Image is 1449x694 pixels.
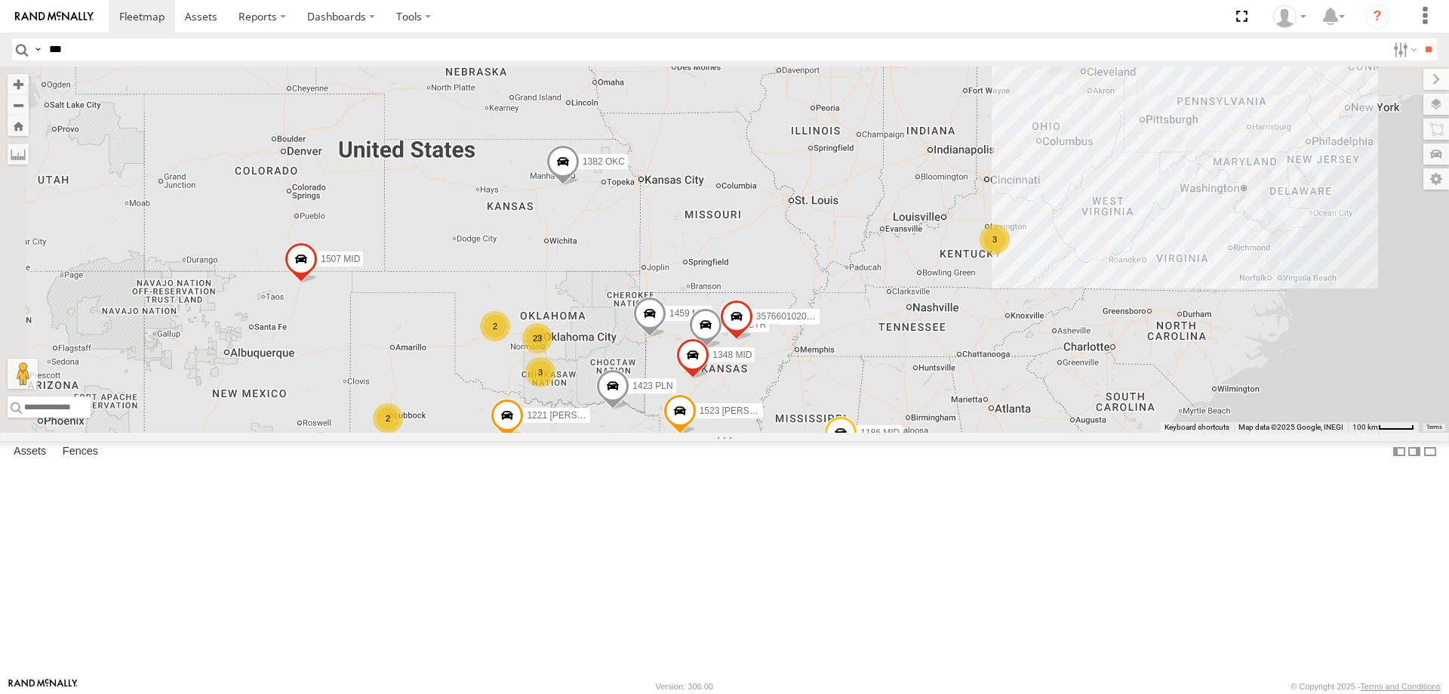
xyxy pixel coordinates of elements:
[860,427,900,438] span: 1186 MID
[8,679,78,694] a: Visit our Website
[8,143,29,165] label: Measure
[1426,424,1442,430] a: Terms
[1423,168,1449,190] label: Map Settings
[55,441,106,462] label: Fences
[373,403,403,433] div: 2
[712,350,752,360] span: 1348 MID
[756,311,832,322] span: 357660102052149
[1291,682,1441,691] div: © Copyright 2025 -
[8,116,29,136] button: Zoom Home
[1361,682,1441,691] a: Terms and Conditions
[1392,441,1407,463] label: Dock Summary Table to the Left
[32,39,44,60] label: Search Query
[1352,423,1378,431] span: 100 km
[632,381,672,391] span: 1423 PLN
[321,254,360,264] span: 1507 MID
[525,357,555,387] div: 3
[1423,441,1438,463] label: Hide Summary Table
[583,156,625,166] span: 1382 OKC
[8,94,29,116] button: Zoom out
[522,323,552,353] div: 23
[6,441,54,462] label: Assets
[15,11,94,22] img: rand-logo.svg
[1365,5,1389,29] i: ?
[8,359,38,389] button: Drag Pegman onto the map to open Street View
[980,224,1010,254] div: 3
[669,308,709,319] span: 1459 MID
[656,682,713,691] div: Version: 306.00
[1268,5,1312,28] div: Randy Yohe
[480,311,510,341] div: 2
[306,432,336,462] div: 2
[1238,423,1343,431] span: Map data ©2025 Google, INEGI
[527,409,624,420] span: 1221 [PERSON_NAME]
[1407,441,1422,463] label: Dock Summary Table to the Right
[700,406,797,416] span: 1523 [PERSON_NAME]
[1348,422,1419,433] button: Map Scale: 100 km per 44 pixels
[1164,422,1229,433] button: Keyboard shortcuts
[8,74,29,94] button: Zoom in
[1387,39,1420,60] label: Search Filter Options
